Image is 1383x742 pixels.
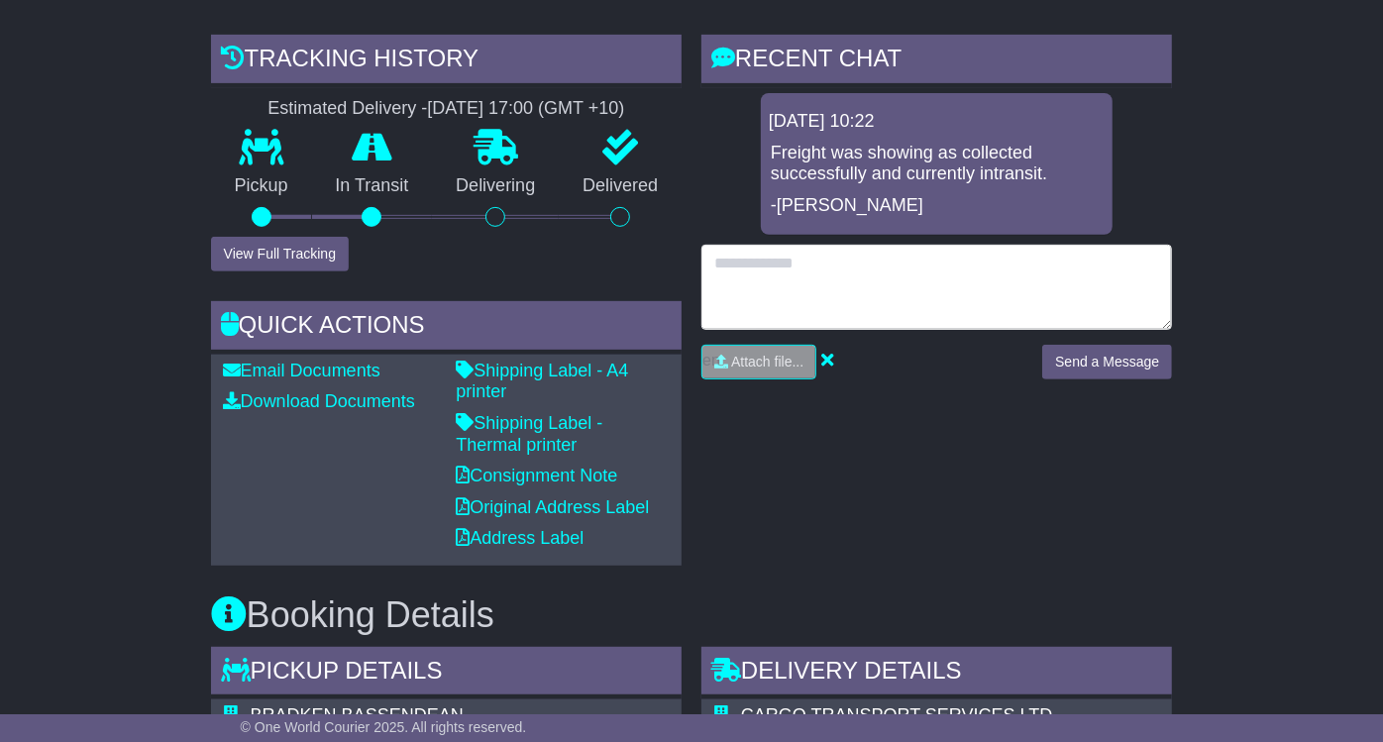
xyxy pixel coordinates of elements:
[241,719,527,735] span: © One World Courier 2025. All rights reserved.
[456,361,628,402] a: Shipping Label - A4 printer
[211,237,349,271] button: View Full Tracking
[741,705,1052,725] span: CARGO TRANSPORT SERVICES LTD
[211,35,682,88] div: Tracking history
[701,647,1172,700] div: Delivery Details
[211,175,312,197] p: Pickup
[223,391,415,411] a: Download Documents
[456,528,584,548] a: Address Label
[769,111,1105,133] div: [DATE] 10:22
[251,705,464,725] span: BRADKEN BASSENDEAN
[771,143,1103,185] p: Freight was showing as collected successfully and currently intransit.
[456,466,617,485] a: Consignment Note
[432,175,559,197] p: Delivering
[427,98,624,120] div: [DATE] 17:00 (GMT +10)
[211,647,682,700] div: Pickup Details
[211,301,682,355] div: Quick Actions
[211,595,1173,635] h3: Booking Details
[701,35,1172,88] div: RECENT CHAT
[312,175,433,197] p: In Transit
[456,413,602,455] a: Shipping Label - Thermal printer
[211,98,682,120] div: Estimated Delivery -
[771,195,1103,217] p: -[PERSON_NAME]
[559,175,682,197] p: Delivered
[456,497,649,517] a: Original Address Label
[1042,345,1172,379] button: Send a Message
[223,361,380,380] a: Email Documents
